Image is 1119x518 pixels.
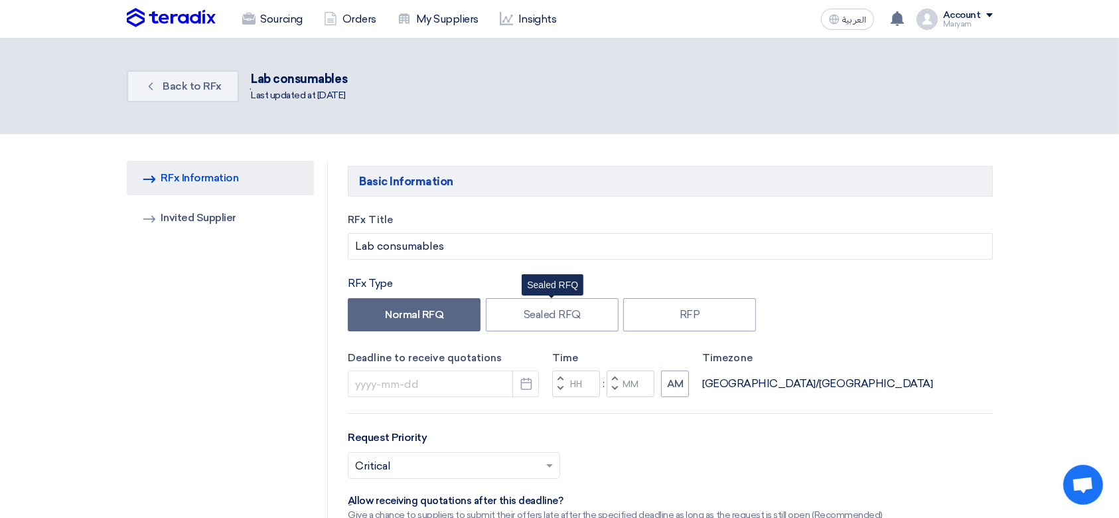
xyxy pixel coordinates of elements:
[552,371,600,397] input: Hours
[486,298,619,331] label: Sealed RFQ
[917,9,938,30] img: profile_test.png
[127,65,993,108] div: .
[313,5,387,34] a: Orders
[348,430,427,446] label: Request Priority
[842,15,866,25] span: العربية
[127,161,315,195] a: RFx Information
[348,495,883,508] div: ِAllow receiving quotations after this deadline?
[127,70,239,102] a: Back to RFx
[348,233,992,260] input: e.g. New ERP System, Server Visualization Project...
[232,5,313,34] a: Sourcing
[943,21,993,28] div: Maryam
[348,298,481,331] label: Normal RFQ
[387,5,489,34] a: My Suppliers
[489,5,567,34] a: Insights
[522,274,583,296] div: Sealed RFQ
[251,70,347,88] div: Lab consumables
[1063,465,1103,505] div: Open chat
[607,371,654,397] input: Minutes
[623,298,756,331] label: RFP
[348,166,992,197] h5: Basic Information
[702,376,932,392] div: [GEOGRAPHIC_DATA]/[GEOGRAPHIC_DATA]
[348,276,992,292] div: RFx Type
[127,8,216,28] img: Teradix logo
[348,371,539,397] input: yyyy-mm-dd
[127,201,315,235] a: Invited Supplier
[821,9,874,30] button: العربية
[600,376,607,392] div: :
[348,213,992,228] label: RFx Title
[943,10,981,21] div: Account
[702,351,932,366] label: Timezone
[348,351,539,366] label: Deadline to receive quotations
[251,88,347,102] div: Last updated at [DATE]
[661,371,689,397] button: AM
[163,80,222,92] span: Back to RFx
[552,351,689,366] label: Time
